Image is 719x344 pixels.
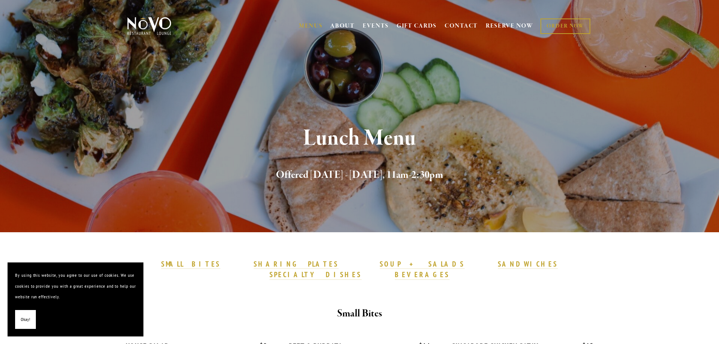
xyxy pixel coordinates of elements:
[540,19,590,34] a: ORDER NOW
[140,167,580,183] h2: Offered [DATE] - [DATE], 11am-2:30pm
[395,270,450,280] a: BEVERAGES
[8,262,143,336] section: Cookie banner
[330,22,355,30] a: ABOUT
[498,259,558,268] strong: SANDWICHES
[363,22,389,30] a: EVENTS
[254,259,338,268] strong: SHARING PLATES
[397,19,437,33] a: GIFT CARDS
[445,19,478,33] a: CONTACT
[15,270,136,302] p: By using this website, you agree to our use of cookies. We use cookies to provide you with a grea...
[254,259,338,269] a: SHARING PLATES
[380,259,464,268] strong: SOUP + SALADS
[498,259,558,269] a: SANDWICHES
[126,17,173,35] img: Novo Restaurant &amp; Lounge
[21,314,30,325] span: Okay!
[269,270,362,279] strong: SPECIALTY DISHES
[161,259,220,269] a: SMALL BITES
[299,22,323,30] a: MENUS
[337,307,382,320] strong: Small Bites
[15,310,36,329] button: Okay!
[380,259,464,269] a: SOUP + SALADS
[140,126,580,151] h1: Lunch Menu
[486,19,533,33] a: RESERVE NOW
[395,270,450,279] strong: BEVERAGES
[161,259,220,268] strong: SMALL BITES
[269,270,362,280] a: SPECIALTY DISHES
